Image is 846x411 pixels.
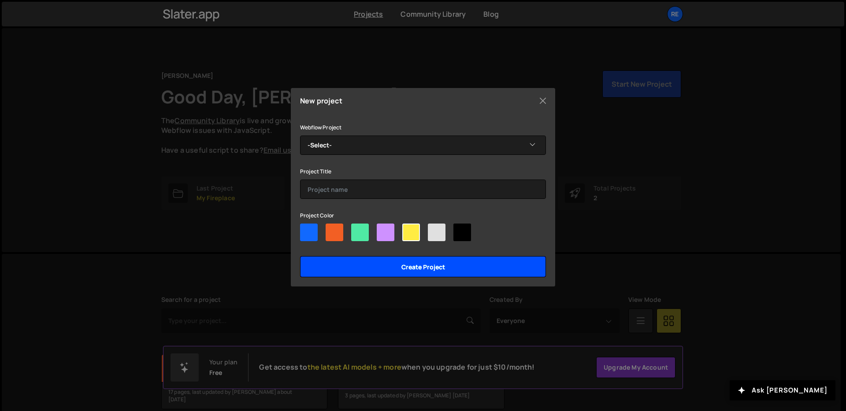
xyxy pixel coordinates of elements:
[300,167,331,176] label: Project Title
[300,211,334,220] label: Project Color
[730,380,835,400] button: Ask [PERSON_NAME]
[300,97,342,104] h5: New project
[300,123,341,132] label: Webflow Project
[536,94,549,107] button: Close
[300,180,546,199] input: Project name
[300,256,546,277] input: Create project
